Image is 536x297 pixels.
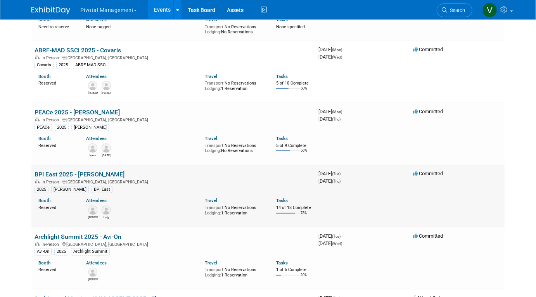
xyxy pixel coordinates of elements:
div: Melissa Gabello [88,90,98,95]
span: Lodging: [205,273,221,278]
a: Search [437,3,472,17]
span: (Tue) [332,172,341,176]
div: Unjy Park [102,215,111,219]
div: None tagged [86,23,199,30]
a: Booth [38,74,50,79]
div: PEACe [35,124,52,131]
span: (Wed) [332,55,342,59]
span: (Mon) [332,110,342,114]
span: Lodging: [205,148,221,153]
img: Sujash Chatterjee [102,81,111,90]
div: Avi-On [35,248,52,255]
a: Tasks [276,74,288,79]
span: [DATE] [318,109,344,114]
span: Lodging: [205,211,221,216]
a: Booth [38,136,50,141]
a: Tasks [276,17,288,22]
span: Transport: [205,24,225,29]
td: 78% [301,211,307,221]
div: 2025 [56,62,70,69]
span: - [343,109,344,114]
a: Attendees [86,17,107,22]
a: Travel [205,74,217,79]
img: In-Person Event [35,242,40,246]
div: Reserved [38,142,74,148]
img: Melissa Gabello [88,81,97,90]
span: In-Person [41,55,61,60]
td: 20% [301,273,307,283]
span: - [342,171,343,176]
img: Omar El-Ghouch [88,205,97,215]
span: Transport: [205,267,225,272]
div: 2025 [55,124,69,131]
a: BPI East 2025 - [PERSON_NAME] [35,171,124,178]
a: PEACe 2025 - [PERSON_NAME] [35,109,120,116]
div: [GEOGRAPHIC_DATA], [GEOGRAPHIC_DATA] [35,54,312,60]
span: In-Person [41,242,61,247]
div: 1 of 5 Complete [276,267,312,273]
span: [DATE] [318,240,342,246]
div: Omar El-Ghouch [88,215,98,219]
span: [DATE] [318,47,344,52]
span: (Mon) [332,48,342,52]
div: [GEOGRAPHIC_DATA], [GEOGRAPHIC_DATA] [35,241,312,247]
a: Tasks [276,198,288,203]
div: Archlight Summit [71,248,110,255]
div: No Reservations 1 Reservation [205,79,265,91]
div: Raja Srinivas [102,153,111,157]
span: [DATE] [318,116,341,122]
a: Travel [205,260,217,266]
a: Archlight Summit 2025 - Avi-On [35,233,121,240]
div: 5 of 9 Complete [276,143,312,148]
div: 2025 [35,186,48,193]
img: Unjy Park [102,205,111,215]
span: (Wed) [332,242,342,246]
img: In-Person Event [35,55,40,59]
div: BPI East [92,186,112,193]
img: ExhibitDay [31,7,70,14]
div: 2025 [54,248,68,255]
span: In-Person [41,117,61,123]
span: - [342,233,343,239]
span: Lodging: [205,86,221,91]
div: Sujash Chatterjee [102,90,111,95]
div: Reserved [38,266,74,273]
a: Travel [205,17,217,22]
div: [GEOGRAPHIC_DATA], [GEOGRAPHIC_DATA] [35,178,312,185]
a: Attendees [86,260,107,266]
span: Transport: [205,81,225,86]
span: Search [447,7,465,13]
div: 5 of 10 Complete [276,81,312,86]
span: [DATE] [318,171,343,176]
span: [DATE] [318,233,343,239]
span: Committed [413,171,443,176]
span: Lodging: [205,29,221,35]
a: Booth [38,17,50,22]
a: Attendees [86,198,107,203]
a: ABRF-MAD SSCi 2025 - Covaris [35,47,121,54]
div: Reserved [38,204,74,211]
div: Imroz Ghangas [88,153,98,157]
span: (Tue) [332,234,341,238]
div: Covaris [35,62,54,69]
div: No Reservations No Reservations [205,142,265,154]
span: Committed [413,47,443,52]
img: Valerie Weld [482,3,497,17]
span: In-Person [41,180,61,185]
img: Raja Srinivas [102,143,111,153]
div: No Reservations 1 Reservation [205,204,265,216]
td: 56% [301,148,307,159]
td: 50% [301,86,307,97]
a: Tasks [276,260,288,266]
div: 14 of 18 Complete [276,205,312,211]
span: [DATE] [318,54,342,60]
div: [PERSON_NAME] [51,186,89,193]
span: (Thu) [332,179,341,183]
div: Need to reserve [38,23,74,30]
img: Imroz Ghangas [88,143,97,153]
a: Travel [205,136,217,141]
a: Tasks [276,136,288,141]
div: [GEOGRAPHIC_DATA], [GEOGRAPHIC_DATA] [35,116,312,123]
a: Booth [38,260,50,266]
div: Reserved [38,79,74,86]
